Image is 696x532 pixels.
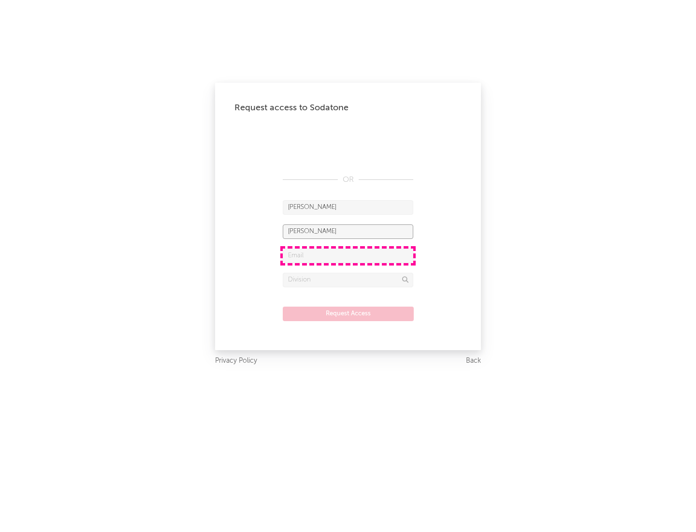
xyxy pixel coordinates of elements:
[283,174,413,186] div: OR
[283,249,413,263] input: Email
[283,273,413,287] input: Division
[466,355,481,367] a: Back
[283,224,413,239] input: Last Name
[215,355,257,367] a: Privacy Policy
[234,102,462,114] div: Request access to Sodatone
[283,307,414,321] button: Request Access
[283,200,413,215] input: First Name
